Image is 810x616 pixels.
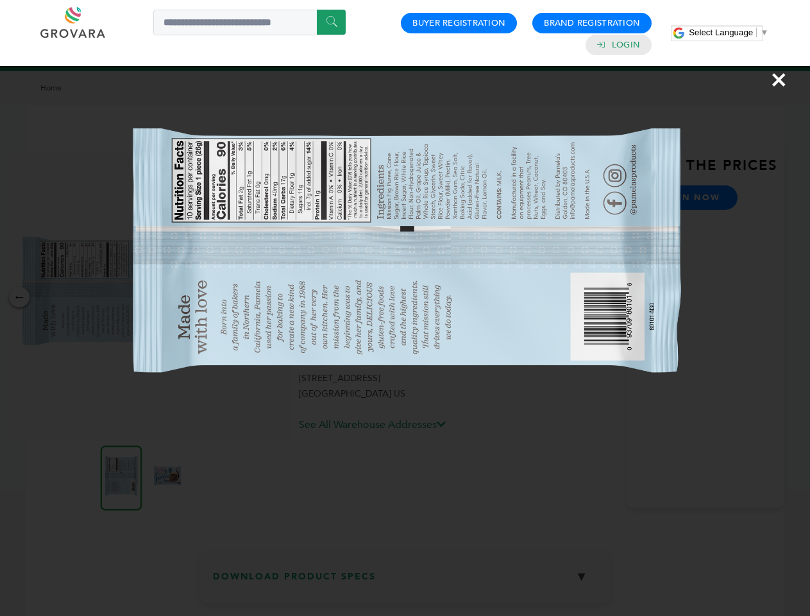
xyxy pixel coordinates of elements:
span: ▼ [760,28,768,37]
a: Brand Registration [544,17,640,29]
a: Select Language​ [689,28,768,37]
span: ​ [756,28,757,37]
input: Search a product or brand... [153,10,346,35]
a: Login [612,39,640,51]
img: Image Preview [81,74,729,454]
span: × [770,62,788,98]
a: Buyer Registration [412,17,505,29]
span: Select Language [689,28,753,37]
